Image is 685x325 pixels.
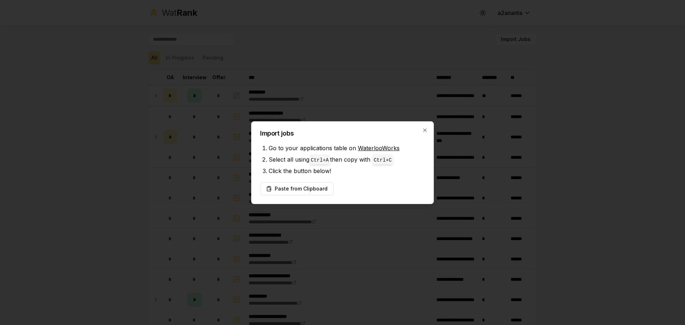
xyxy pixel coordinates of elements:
[260,130,425,137] h2: Import jobs
[358,144,400,152] a: WaterlooWorks
[260,182,334,195] button: Paste from Clipboard
[311,157,329,163] code: Ctrl+ A
[269,165,425,177] li: Click the button below!
[374,157,391,163] code: Ctrl+ C
[269,142,425,154] li: Go to your applications table on
[269,154,425,165] li: Select all using then copy with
